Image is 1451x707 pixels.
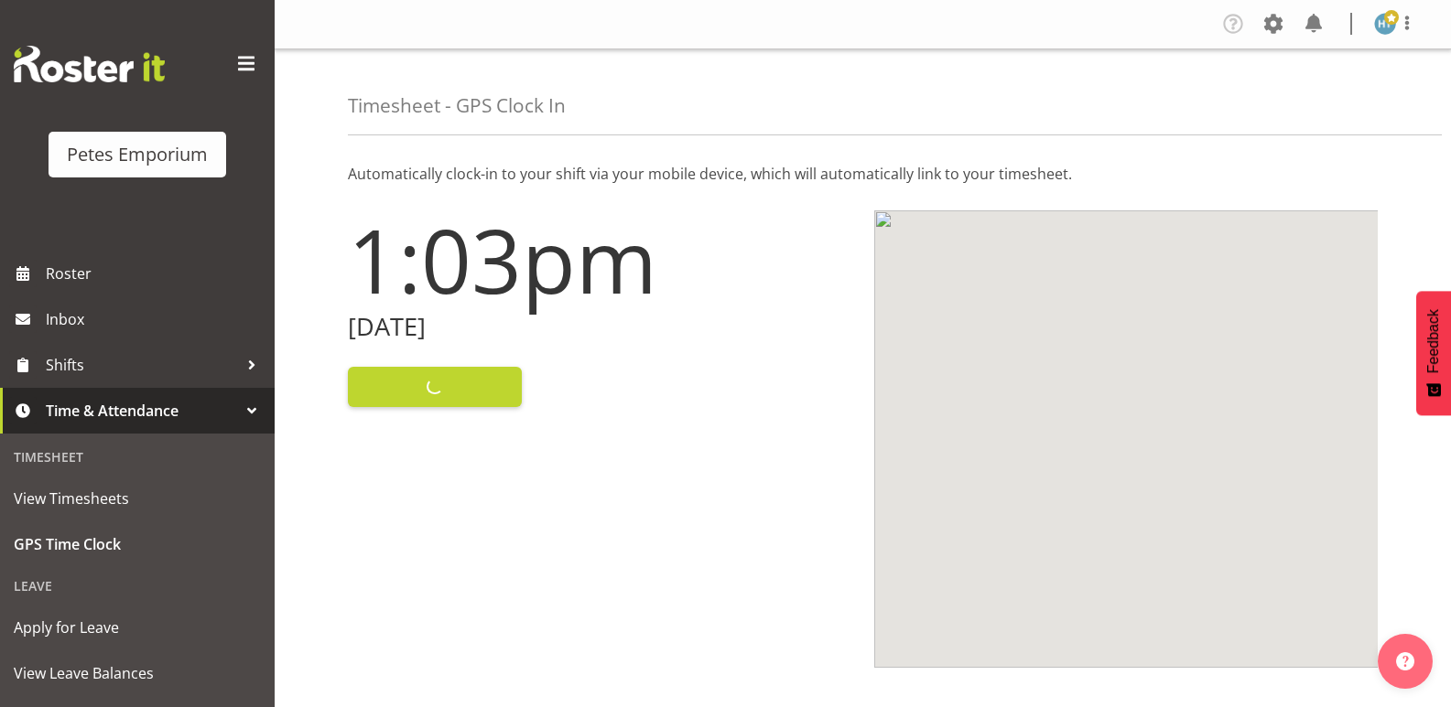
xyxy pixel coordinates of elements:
[67,141,208,168] div: Petes Emporium
[5,567,270,605] div: Leave
[14,530,261,558] span: GPS Time Clock
[46,397,238,424] span: Time & Attendance
[1396,652,1414,670] img: help-xxl-2.png
[5,650,270,696] a: View Leave Balances
[5,605,270,650] a: Apply for Leave
[348,95,566,116] h4: Timesheet - GPS Clock In
[14,485,261,512] span: View Timesheets
[14,659,261,687] span: View Leave Balances
[46,260,265,287] span: Roster
[1425,309,1442,373] span: Feedback
[46,305,265,333] span: Inbox
[5,521,270,567] a: GPS Time Clock
[5,438,270,476] div: Timesheet
[348,313,852,341] h2: [DATE]
[14,614,261,641] span: Apply for Leave
[1416,291,1451,415] button: Feedback - Show survey
[14,46,165,82] img: Rosterit website logo
[46,351,238,379] span: Shifts
[5,476,270,521] a: View Timesheets
[348,163,1378,185] p: Automatically clock-in to your shift via your mobile device, which will automatically link to you...
[1374,13,1396,35] img: helena-tomlin701.jpg
[348,210,852,309] h1: 1:03pm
